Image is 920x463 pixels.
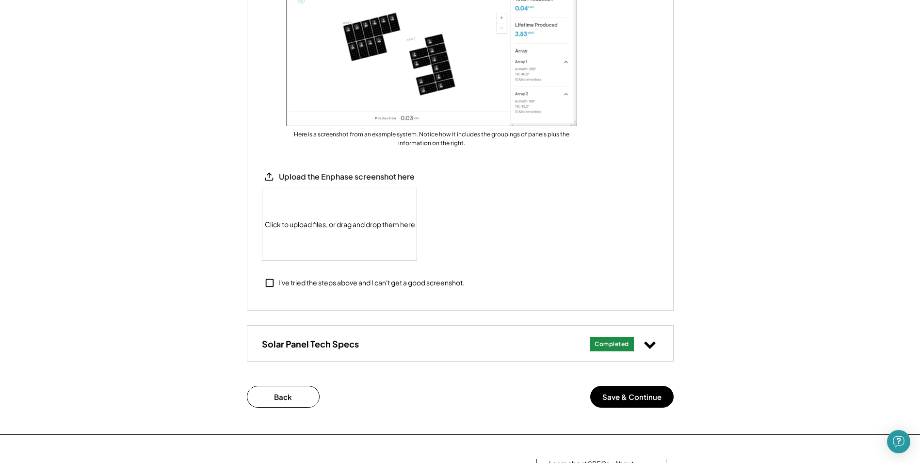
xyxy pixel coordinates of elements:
div: Here is a screenshot from an example system. Notice how it includes the groupings of panels plus ... [286,130,577,148]
div: Completed [595,340,629,348]
div: Click to upload files, or drag and drop them here [262,188,418,260]
div: I've tried the steps above and I can't get a good screenshot. [278,278,465,288]
div: Open Intercom Messenger [887,430,910,453]
button: Back [247,386,320,408]
button: Save & Continue [590,386,674,408]
div: Upload the Enphase screenshot here [279,172,415,182]
h3: Solar Panel Tech Specs [262,338,359,349]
